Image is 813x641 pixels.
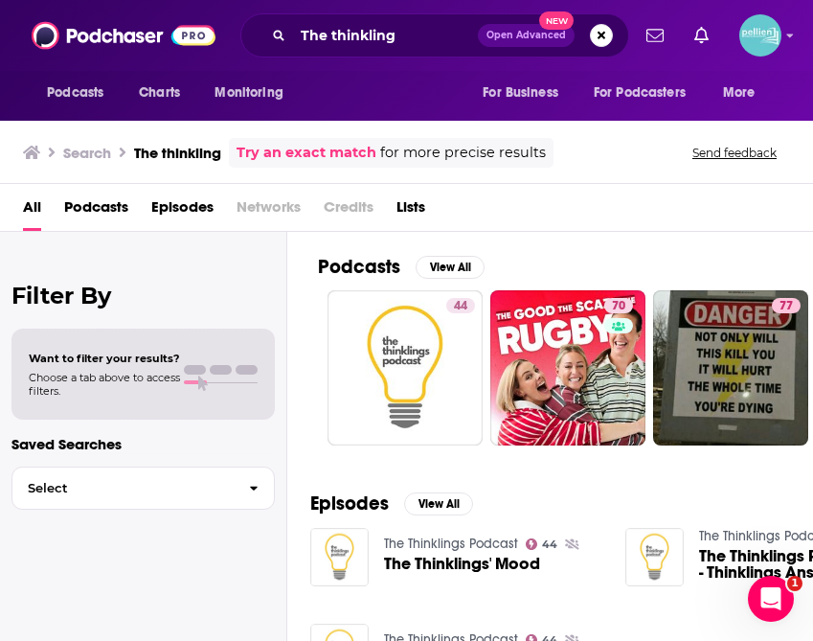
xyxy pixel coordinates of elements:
a: 44 [526,538,558,550]
span: More [723,80,756,106]
span: For Podcasters [594,80,686,106]
h3: The thinkling [134,144,221,162]
button: open menu [201,75,307,111]
span: for more precise results [380,142,546,164]
span: Networks [237,192,301,231]
button: View All [416,256,485,279]
a: The Thinklings' Mood [384,556,540,572]
a: 44 [327,290,483,446]
a: The Thinklings Podcast [384,536,518,552]
span: Select [12,482,234,494]
div: Search podcasts, credits, & more... [240,13,629,57]
a: Episodes [151,192,214,231]
span: Monitoring [215,80,282,106]
button: Show profile menu [739,14,781,57]
span: Logged in as JessicaPellien [739,14,781,57]
h2: Podcasts [318,255,400,279]
a: Podcasts [64,192,128,231]
span: Credits [324,192,373,231]
iframe: Intercom live chat [748,576,794,622]
button: open menu [34,75,128,111]
button: open menu [710,75,779,111]
img: Podchaser - Follow, Share and Rate Podcasts [32,17,215,54]
h2: Filter By [11,282,275,309]
a: All [23,192,41,231]
span: 44 [542,540,557,549]
a: Show notifications dropdown [639,19,671,52]
a: EpisodesView All [310,492,473,515]
span: 1 [787,576,802,591]
span: Podcasts [47,80,103,106]
span: 77 [779,297,793,316]
button: Select [11,467,275,510]
button: open menu [581,75,713,111]
a: 70 [490,290,645,446]
a: Try an exact match [237,142,376,164]
span: Choose a tab above to access filters. [29,371,180,398]
span: 44 [454,297,467,316]
a: Show notifications dropdown [687,19,716,52]
img: User Profile [739,14,781,57]
a: Charts [126,75,192,111]
span: Want to filter your results? [29,352,180,365]
h3: Search [63,144,111,162]
p: Saved Searches [11,435,275,453]
h2: Episodes [310,492,389,515]
a: 44 [446,298,475,313]
a: 77 [772,298,801,313]
img: The Thinklings Podcast - 242 - Thinklings Answer Listener Questions #6 [625,528,684,586]
span: Open Advanced [486,31,566,40]
button: Open AdvancedNew [478,24,575,47]
a: 77 [653,290,808,446]
span: New [539,11,574,30]
button: View All [404,492,473,515]
span: 70 [612,297,625,316]
span: Charts [139,80,180,106]
span: For Business [483,80,558,106]
a: PodcastsView All [318,255,485,279]
a: 70 [604,298,633,313]
a: Lists [396,192,425,231]
img: The Thinklings' Mood [310,528,369,586]
input: Search podcasts, credits, & more... [293,20,478,51]
button: Send feedback [687,145,782,161]
button: open menu [469,75,582,111]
